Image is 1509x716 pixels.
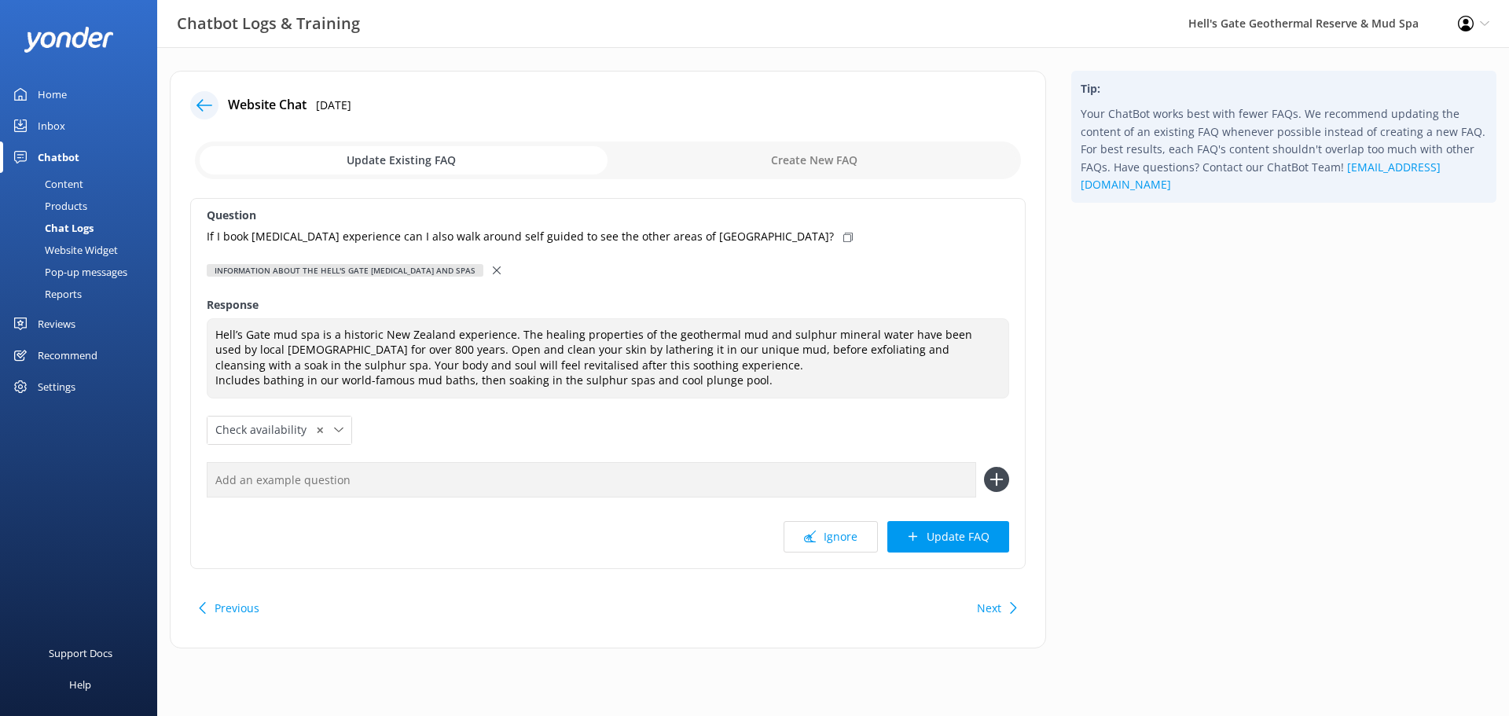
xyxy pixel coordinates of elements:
div: Chat Logs [9,217,94,239]
a: Products [9,195,157,217]
img: yonder-white-logo.png [24,27,114,53]
label: Question [207,207,1009,224]
div: Inbox [38,110,65,141]
button: Next [977,593,1001,624]
p: [DATE] [316,97,351,114]
label: Response [207,296,1009,314]
textarea: Hell’s Gate mud spa is a historic New Zealand experience. The healing properties of the geotherma... [207,318,1009,398]
a: Content [9,173,157,195]
div: Products [9,195,87,217]
p: If I book [MEDICAL_DATA] experience can I also walk around self guided to see the other areas of ... [207,228,834,245]
p: Your ChatBot works best with fewer FAQs. We recommend updating the content of an existing FAQ whe... [1081,105,1487,193]
button: Ignore [784,521,878,553]
h4: Website Chat [228,95,307,116]
h4: Tip: [1081,80,1487,97]
div: Reports [9,283,82,305]
span: ✕ [316,423,324,438]
div: Website Widget [9,239,118,261]
div: Reviews [38,308,75,340]
button: Previous [215,593,259,624]
button: Update FAQ [887,521,1009,553]
a: Chat Logs [9,217,157,239]
div: Information about the Hell's Gate [MEDICAL_DATA] and Spas [207,264,483,277]
a: Reports [9,283,157,305]
input: Add an example question [207,462,976,498]
span: Check availability [215,421,316,439]
a: [EMAIL_ADDRESS][DOMAIN_NAME] [1081,160,1441,192]
a: Pop-up messages [9,261,157,283]
div: Home [38,79,67,110]
div: Support Docs [49,637,112,669]
div: Settings [38,371,75,402]
div: Recommend [38,340,97,371]
div: Content [9,173,83,195]
a: Website Widget [9,239,157,261]
div: Pop-up messages [9,261,127,283]
div: Chatbot [38,141,79,173]
div: Help [69,669,91,700]
h3: Chatbot Logs & Training [177,11,360,36]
